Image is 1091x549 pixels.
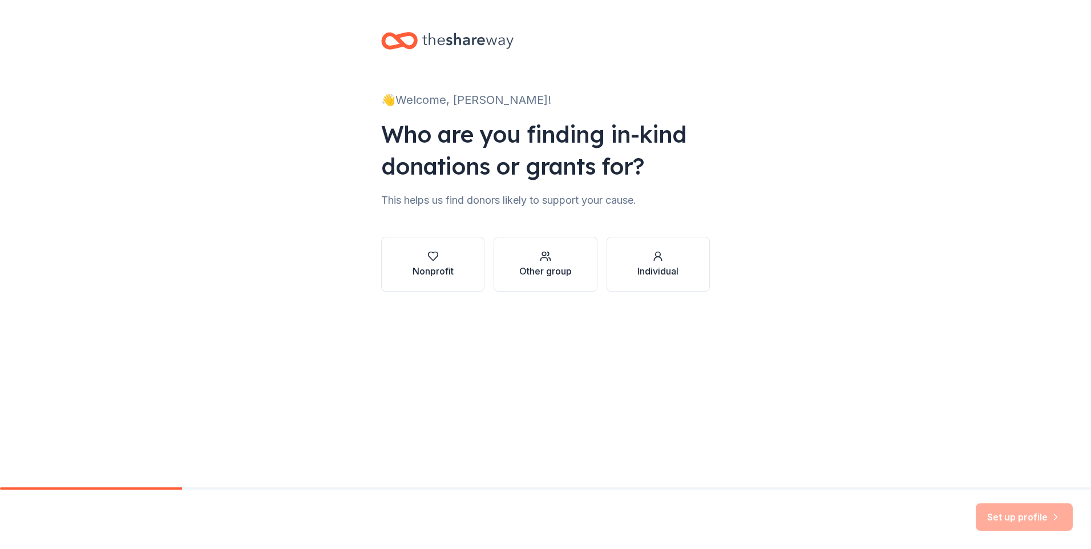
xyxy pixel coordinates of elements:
[607,237,710,292] button: Individual
[494,237,597,292] button: Other group
[381,91,710,109] div: 👋 Welcome, [PERSON_NAME]!
[637,264,678,278] div: Individual
[381,191,710,209] div: This helps us find donors likely to support your cause.
[413,264,454,278] div: Nonprofit
[381,118,710,182] div: Who are you finding in-kind donations or grants for?
[519,264,572,278] div: Other group
[381,237,484,292] button: Nonprofit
